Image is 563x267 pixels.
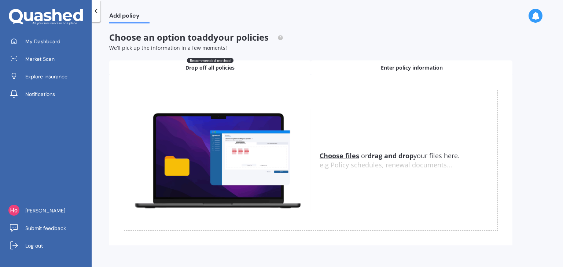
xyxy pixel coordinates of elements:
img: upload.de96410c8ce839c3fdd5.gif [124,109,311,212]
a: Explore insurance [5,69,92,84]
span: Submit feedback [25,225,66,232]
span: Choose an option [109,31,283,43]
span: Log out [25,242,43,249]
span: [PERSON_NAME] [25,207,65,214]
span: or your files here. [320,151,460,160]
a: Submit feedback [5,221,92,236]
span: Enter policy information [381,64,443,71]
span: Add policy [109,12,150,22]
span: Notifications [25,90,55,98]
b: drag and drop [368,151,413,160]
a: Notifications [5,87,92,101]
span: Recommended method [187,58,233,63]
a: Market Scan [5,52,92,66]
span: We’ll pick up the information in a few moments! [109,44,227,51]
img: ACg8ocLCQ4jNV5vnuzT3uhbNihuoaAFdPftxqGMM43kYFOY-2i6dQA=s96-c [8,205,19,216]
span: Explore insurance [25,73,67,80]
a: Log out [5,238,92,253]
span: Market Scan [25,55,55,63]
div: e.g Policy schedules, renewal documents... [320,161,497,169]
u: Choose files [320,151,359,160]
span: My Dashboard [25,38,60,45]
a: [PERSON_NAME] [5,203,92,218]
span: to add your policies [188,31,269,43]
a: My Dashboard [5,34,92,49]
span: Drop off all policies [185,64,235,71]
